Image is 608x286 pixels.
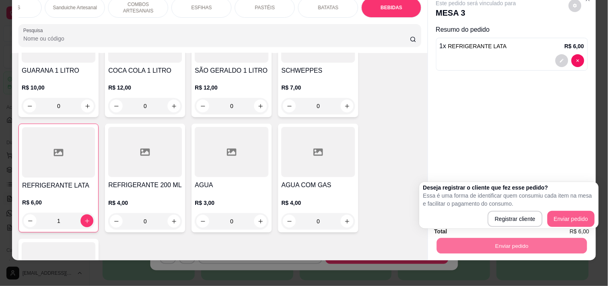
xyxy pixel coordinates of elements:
p: R$ 6,00 [22,198,95,206]
p: R$ 12,00 [195,84,269,92]
button: increase-product-quantity [168,215,180,228]
p: R$ 12,00 [108,84,182,92]
h4: GUARANA 1 LITRO [22,66,95,76]
h4: COCA COLA 1 LITRO [108,66,182,76]
h4: AGUA [195,180,269,190]
button: decrease-product-quantity [555,54,568,67]
p: Essa é uma forma de identificar quem consumiu cada item na mesa e facilitar o pagamento do consumo. [423,192,595,208]
button: Enviar pedido [547,211,595,227]
p: ESFIHAS [192,4,212,11]
h4: REFRIGERANTE LATA [22,181,95,190]
p: Sanduiche Artesanal [53,4,97,11]
h4: SCHWEPPES [281,66,355,76]
button: increase-product-quantity [81,214,93,227]
label: Pesquisa [23,27,46,34]
button: decrease-product-quantity [23,100,36,112]
h2: Deseja registrar o cliente que fez esse pedido? [423,184,595,192]
button: increase-product-quantity [168,100,180,112]
p: PASTÉIS [255,4,275,11]
h4: REFRIGERANTE 200 ML [108,180,182,190]
button: decrease-product-quantity [283,100,296,112]
button: decrease-product-quantity [196,100,209,112]
span: R$ 6,00 [570,227,590,236]
p: R$ 4,00 [108,199,182,207]
h4: SÃO GERALDO 1 LITRO [195,66,269,76]
p: R$ 6,00 [565,42,584,50]
button: decrease-product-quantity [283,215,296,228]
button: increase-product-quantity [254,100,267,112]
p: COMBOS ARTESANAIS [115,1,162,14]
p: R$ 4,00 [281,199,355,207]
p: R$ 3,00 [195,199,269,207]
p: BEBIDAS [381,4,402,11]
button: decrease-product-quantity [110,215,123,228]
button: Registrar cliente [488,211,543,227]
h4: AGUA COM GAS [281,180,355,190]
button: decrease-product-quantity [110,100,123,112]
strong: Total [434,228,447,235]
button: decrease-product-quantity [572,54,584,67]
button: decrease-product-quantity [24,214,36,227]
input: Pesquisa [23,35,410,43]
button: Enviar pedido [436,238,587,253]
p: R$ 10,00 [22,84,95,92]
p: R$ 7,00 [281,84,355,92]
p: MESA 3 [436,7,516,18]
button: increase-product-quantity [341,215,353,228]
button: decrease-product-quantity [196,215,209,228]
button: increase-product-quantity [81,100,94,112]
button: increase-product-quantity [341,100,353,112]
p: 1 x [440,41,507,51]
span: REFRIGERANTE LATA [448,43,507,49]
p: Resumo do pedido [436,25,588,35]
button: increase-product-quantity [254,215,267,228]
p: BATATAS [318,4,339,11]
